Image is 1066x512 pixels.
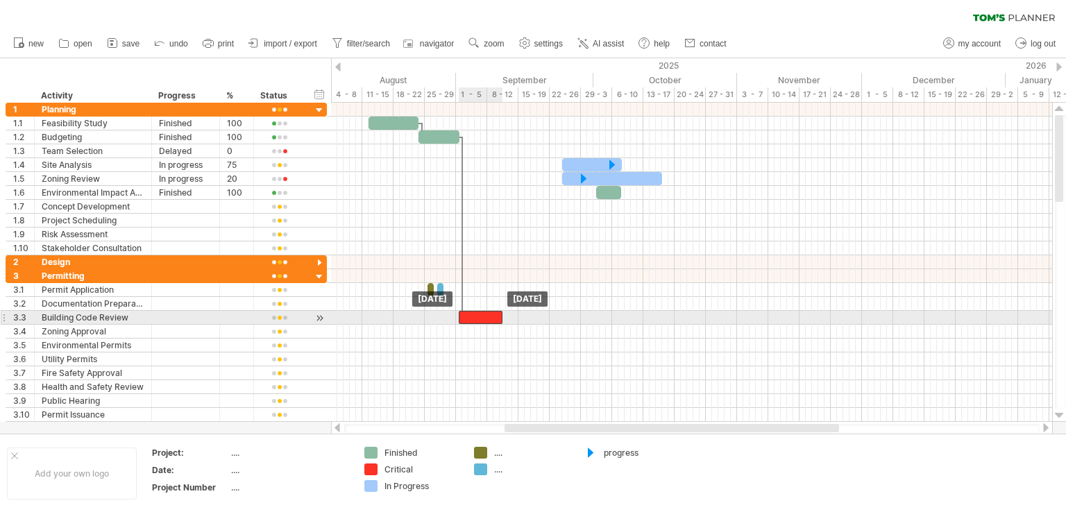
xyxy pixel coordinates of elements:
[13,186,34,199] div: 1.6
[675,87,706,102] div: 20 - 24
[958,39,1001,49] span: my account
[42,352,144,366] div: Utility Permits
[401,35,458,53] a: navigator
[940,35,1005,53] a: my account
[1031,39,1056,49] span: log out
[13,255,34,268] div: 2
[604,447,679,459] div: progress
[384,447,460,459] div: Finished
[956,87,987,102] div: 22 - 26
[159,158,212,171] div: In progress
[159,117,212,130] div: Finished
[10,35,48,53] a: new
[42,325,144,338] div: Zoning Approval
[831,87,862,102] div: 24 - 28
[159,172,212,185] div: In progress
[313,311,326,325] div: scroll to activity
[13,117,34,130] div: 1.1
[550,87,581,102] div: 22 - 26
[227,144,246,157] div: 0
[799,87,831,102] div: 17 - 21
[13,158,34,171] div: 1.4
[158,89,212,103] div: Progress
[328,35,394,53] a: filter/search
[768,87,799,102] div: 10 - 14
[862,73,1006,87] div: December 2025
[42,158,144,171] div: Site Analysis
[41,89,144,103] div: Activity
[893,87,924,102] div: 8 - 12
[42,172,144,185] div: Zoning Review
[612,87,643,102] div: 6 - 10
[260,89,297,103] div: Status
[494,447,570,459] div: ....
[706,87,737,102] div: 27 - 31
[13,103,34,116] div: 1
[42,117,144,130] div: Feasibility Study
[13,172,34,185] div: 1.5
[55,35,96,53] a: open
[227,117,246,130] div: 100
[13,394,34,407] div: 3.9
[227,130,246,144] div: 100
[700,39,727,49] span: contact
[643,87,675,102] div: 13 - 17
[42,214,144,227] div: Project Scheduling
[74,39,92,49] span: open
[42,130,144,144] div: Budgeting
[593,73,737,87] div: October 2025
[42,297,144,310] div: Documentation Preparation
[425,87,456,102] div: 25 - 29
[384,463,460,475] div: Critical
[13,269,34,282] div: 3
[534,39,563,49] span: settings
[581,87,612,102] div: 29 - 3
[384,480,460,492] div: In Progress
[227,158,246,171] div: 75
[13,214,34,227] div: 1.8
[635,35,674,53] a: help
[987,87,1018,102] div: 29 - 2
[231,481,348,493] div: ....
[231,447,348,459] div: ....
[862,87,893,102] div: 1 - 5
[42,408,144,421] div: Permit Issuance
[42,394,144,407] div: Public Hearing
[42,103,144,116] div: Planning
[593,39,624,49] span: AI assist
[13,339,34,352] div: 3.5
[362,87,394,102] div: 11 - 15
[394,87,425,102] div: 18 - 22
[28,39,44,49] span: new
[13,352,34,366] div: 3.6
[42,241,144,255] div: Stakeholder Consultation
[42,255,144,268] div: Design
[42,366,144,379] div: Fire Safety Approval
[42,186,144,199] div: Environmental Impact Assessment
[13,408,34,421] div: 3.10
[13,366,34,379] div: 3.7
[103,35,144,53] a: save
[245,35,321,53] a: import / export
[347,39,390,49] span: filter/search
[518,87,550,102] div: 15 - 19
[516,35,567,53] a: settings
[226,89,246,103] div: %
[152,481,228,493] div: Project Number
[1012,35,1060,53] a: log out
[456,73,593,87] div: September 2025
[331,87,362,102] div: 4 - 8
[737,87,768,102] div: 3 - 7
[574,35,628,53] a: AI assist
[199,35,238,53] a: print
[159,144,212,157] div: Delayed
[465,35,508,53] a: zoom
[264,39,317,49] span: import / export
[13,380,34,393] div: 3.8
[13,130,34,144] div: 1.2
[42,228,144,241] div: Risk Assessment
[13,325,34,338] div: 3.4
[13,200,34,213] div: 1.7
[494,463,570,475] div: ....
[13,144,34,157] div: 1.3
